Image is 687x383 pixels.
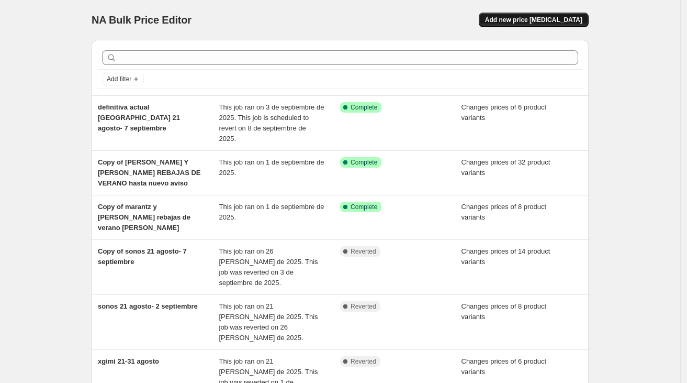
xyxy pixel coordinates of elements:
button: Add filter [102,73,144,85]
span: Reverted [351,302,376,311]
span: Reverted [351,247,376,256]
span: Complete [351,203,377,211]
span: Copy of sonos 21 agosto- 7 septiembre [98,247,187,266]
span: definitiva actual [GEOGRAPHIC_DATA] 21 agosto- 7 septiembre [98,103,180,132]
span: Copy of [PERSON_NAME] Y [PERSON_NAME] REBAJAS DE VERANO hasta nuevo aviso [98,158,200,187]
span: This job ran on 21 [PERSON_NAME] de 2025. This job was reverted on 26 [PERSON_NAME] de 2025. [219,302,318,342]
span: This job ran on 1 de septiembre de 2025. [219,158,324,177]
span: Copy of marantz y [PERSON_NAME] rebajas de verano [PERSON_NAME] [98,203,190,232]
span: This job ran on 26 [PERSON_NAME] de 2025. This job was reverted on 3 de septiembre de 2025. [219,247,318,287]
span: This job ran on 1 de septiembre de 2025. [219,203,324,221]
span: Complete [351,103,377,112]
span: xgimi 21-31 agosto [98,357,159,365]
span: sonos 21 agosto- 2 septiembre [98,302,198,310]
span: Changes prices of 8 product variants [461,302,547,321]
span: Reverted [351,357,376,366]
span: Changes prices of 14 product variants [461,247,550,266]
span: Changes prices of 6 product variants [461,103,547,122]
span: Add new price [MEDICAL_DATA] [485,16,582,24]
span: Complete [351,158,377,167]
span: Changes prices of 6 product variants [461,357,547,376]
span: NA Bulk Price Editor [92,14,192,26]
span: Changes prices of 32 product variants [461,158,550,177]
span: This job ran on 3 de septiembre de 2025. This job is scheduled to revert on 8 de septiembre de 2025. [219,103,324,143]
button: Add new price [MEDICAL_DATA] [479,13,589,27]
span: Changes prices of 8 product variants [461,203,547,221]
span: Add filter [107,75,131,83]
